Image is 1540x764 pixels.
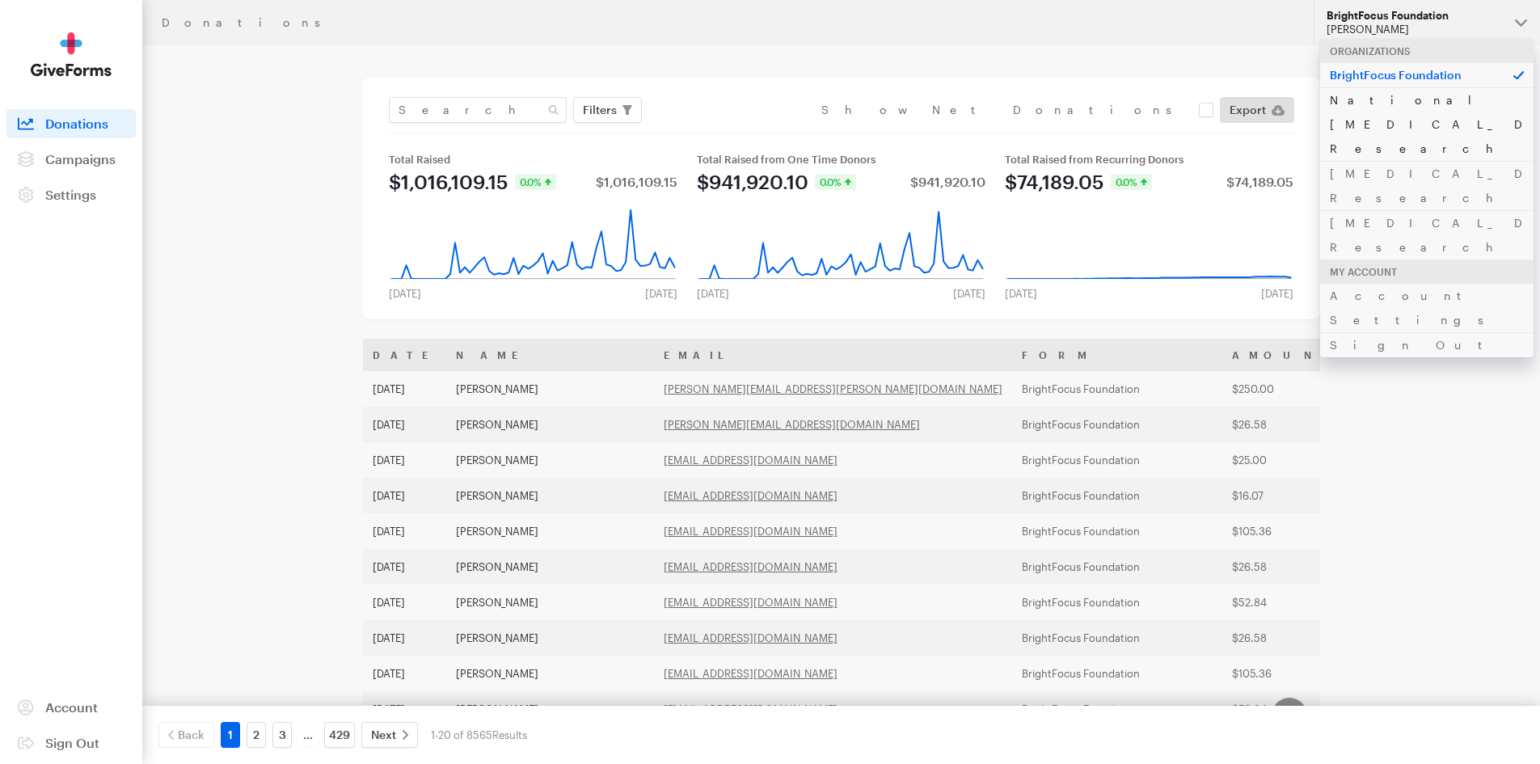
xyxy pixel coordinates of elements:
[664,382,1002,395] a: [PERSON_NAME][EMAIL_ADDRESS][PERSON_NAME][DOMAIN_NAME]
[664,454,838,466] a: [EMAIL_ADDRESS][DOMAIN_NAME]
[1012,656,1222,691] td: BrightFocus Foundation
[1012,513,1222,549] td: BrightFocus Foundation
[596,175,677,188] div: $1,016,109.15
[431,722,527,748] div: 1-20 of 8565
[815,174,856,190] div: 0.0%
[1230,100,1266,120] span: Export
[515,174,556,190] div: 0.0%
[583,100,617,120] span: Filters
[446,478,654,513] td: [PERSON_NAME]
[1005,153,1293,166] div: Total Raised from Recurring Donors
[363,620,446,656] td: [DATE]
[363,407,446,442] td: [DATE]
[6,728,136,758] a: Sign Out
[1251,287,1303,300] div: [DATE]
[1320,260,1534,284] div: My Account
[363,691,446,727] td: [DATE]
[6,693,136,722] a: Account
[45,699,98,715] span: Account
[45,151,116,167] span: Campaigns
[446,407,654,442] td: [PERSON_NAME]
[1320,39,1534,63] div: Organizations
[664,703,838,715] a: [EMAIL_ADDRESS][DOMAIN_NAME]
[664,525,838,538] a: [EMAIL_ADDRESS][DOMAIN_NAME]
[1220,97,1294,123] a: Export
[1012,478,1222,513] td: BrightFocus Foundation
[1012,339,1222,371] th: Form
[1012,691,1222,727] td: BrightFocus Foundation
[697,153,985,166] div: Total Raised from One Time Donors
[1012,620,1222,656] td: BrightFocus Foundation
[1327,9,1502,23] div: BrightFocus Foundation
[363,339,446,371] th: Date
[272,722,292,748] a: 3
[1320,283,1534,332] a: Account Settings
[664,560,838,573] a: [EMAIL_ADDRESS][DOMAIN_NAME]
[1226,175,1293,188] div: $74,189.05
[1012,549,1222,585] td: BrightFocus Foundation
[1222,339,1353,371] th: Amount
[446,442,654,478] td: [PERSON_NAME]
[1012,407,1222,442] td: BrightFocus Foundation
[363,549,446,585] td: [DATE]
[363,656,446,691] td: [DATE]
[1222,442,1353,478] td: $25.00
[379,287,431,300] div: [DATE]
[635,287,687,300] div: [DATE]
[1222,656,1353,691] td: $105.36
[1320,87,1534,161] a: National [MEDICAL_DATA] Research
[361,722,418,748] a: Next
[446,585,654,620] td: [PERSON_NAME]
[363,478,446,513] td: [DATE]
[446,339,654,371] th: Name
[664,596,838,609] a: [EMAIL_ADDRESS][DOMAIN_NAME]
[45,187,96,202] span: Settings
[45,116,108,131] span: Donations
[1222,513,1353,549] td: $105.36
[45,735,99,750] span: Sign Out
[446,691,654,727] td: [PERSON_NAME]
[6,109,136,138] a: Donations
[573,97,642,123] button: Filters
[1320,332,1534,357] a: Sign Out
[664,631,838,644] a: [EMAIL_ADDRESS][DOMAIN_NAME]
[492,728,527,741] span: Results
[6,180,136,209] a: Settings
[363,371,446,407] td: [DATE]
[389,97,567,123] input: Search Name & Email
[247,722,266,748] a: 2
[324,722,355,748] a: 429
[446,620,654,656] td: [PERSON_NAME]
[1320,161,1534,210] a: [MEDICAL_DATA] Research
[664,489,838,502] a: [EMAIL_ADDRESS][DOMAIN_NAME]
[1222,620,1353,656] td: $26.58
[1222,478,1353,513] td: $16.07
[389,153,677,166] div: Total Raised
[1222,585,1353,620] td: $52.84
[446,371,654,407] td: [PERSON_NAME]
[1222,371,1353,407] td: $250.00
[943,287,995,300] div: [DATE]
[446,549,654,585] td: [PERSON_NAME]
[654,339,1012,371] th: Email
[1320,62,1534,87] p: BrightFocus Foundation
[1111,174,1152,190] div: 0.0%
[697,172,808,192] div: $941,920.10
[1012,371,1222,407] td: BrightFocus Foundation
[1012,442,1222,478] td: BrightFocus Foundation
[1005,172,1104,192] div: $74,189.05
[664,418,920,431] a: [PERSON_NAME][EMAIL_ADDRESS][DOMAIN_NAME]
[1222,691,1353,727] td: $52.84
[371,725,396,745] span: Next
[363,513,446,549] td: [DATE]
[446,513,654,549] td: [PERSON_NAME]
[363,585,446,620] td: [DATE]
[687,287,739,300] div: [DATE]
[31,32,112,77] img: GiveForms
[1012,585,1222,620] td: BrightFocus Foundation
[446,656,654,691] td: [PERSON_NAME]
[363,442,446,478] td: [DATE]
[1222,549,1353,585] td: $26.58
[664,667,838,680] a: [EMAIL_ADDRESS][DOMAIN_NAME]
[1327,23,1502,36] div: [PERSON_NAME]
